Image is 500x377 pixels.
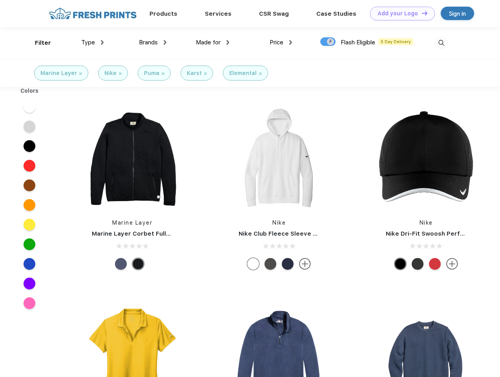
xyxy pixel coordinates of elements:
img: more.svg [446,258,458,270]
img: func=resize&h=266 [374,106,478,211]
img: dropdown.png [226,40,229,45]
div: Karst [187,69,202,77]
img: DT [422,11,427,15]
div: Colors [15,87,45,95]
a: Nike [272,220,286,226]
span: Flash Eligible [341,39,375,46]
img: dropdown.png [101,40,104,45]
img: dropdown.png [289,40,292,45]
img: filter_cancel.svg [259,72,262,75]
div: Elemental [229,69,257,77]
a: Marine Layer Corbet Full-Zip Jacket [92,230,201,237]
img: filter_cancel.svg [204,72,207,75]
img: func=resize&h=266 [227,106,331,211]
div: Midnight Navy [282,258,294,270]
div: Anthracite [412,258,423,270]
span: Type [81,39,95,46]
span: Made for [196,39,221,46]
a: Services [205,10,232,17]
a: Nike [420,220,433,226]
div: Navy [115,258,127,270]
div: Puma [144,69,159,77]
a: Products [150,10,177,17]
img: filter_cancel.svg [79,72,82,75]
div: Anthracite [265,258,276,270]
div: Black [394,258,406,270]
div: Filter [35,38,51,48]
span: 5 Day Delivery [378,38,413,45]
div: University Red [429,258,441,270]
a: Nike Club Fleece Sleeve Swoosh Pullover Hoodie [239,230,386,237]
div: Sign in [449,9,466,18]
a: CSR Swag [259,10,289,17]
div: Add your Logo [378,10,418,17]
img: dropdown.png [164,40,166,45]
a: Marine Layer [112,220,152,226]
span: Brands [139,39,158,46]
div: Nike [104,69,117,77]
img: filter_cancel.svg [119,72,122,75]
img: func=resize&h=266 [80,106,184,211]
a: Sign in [441,7,474,20]
img: more.svg [299,258,311,270]
img: fo%20logo%202.webp [47,7,139,20]
a: Nike Dri-Fit Swoosh Perforated Cap [386,230,494,237]
span: Price [270,39,283,46]
div: Black [132,258,144,270]
img: filter_cancel.svg [162,72,164,75]
div: White [247,258,259,270]
img: desktop_search.svg [435,37,448,49]
div: Marine Layer [40,69,77,77]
